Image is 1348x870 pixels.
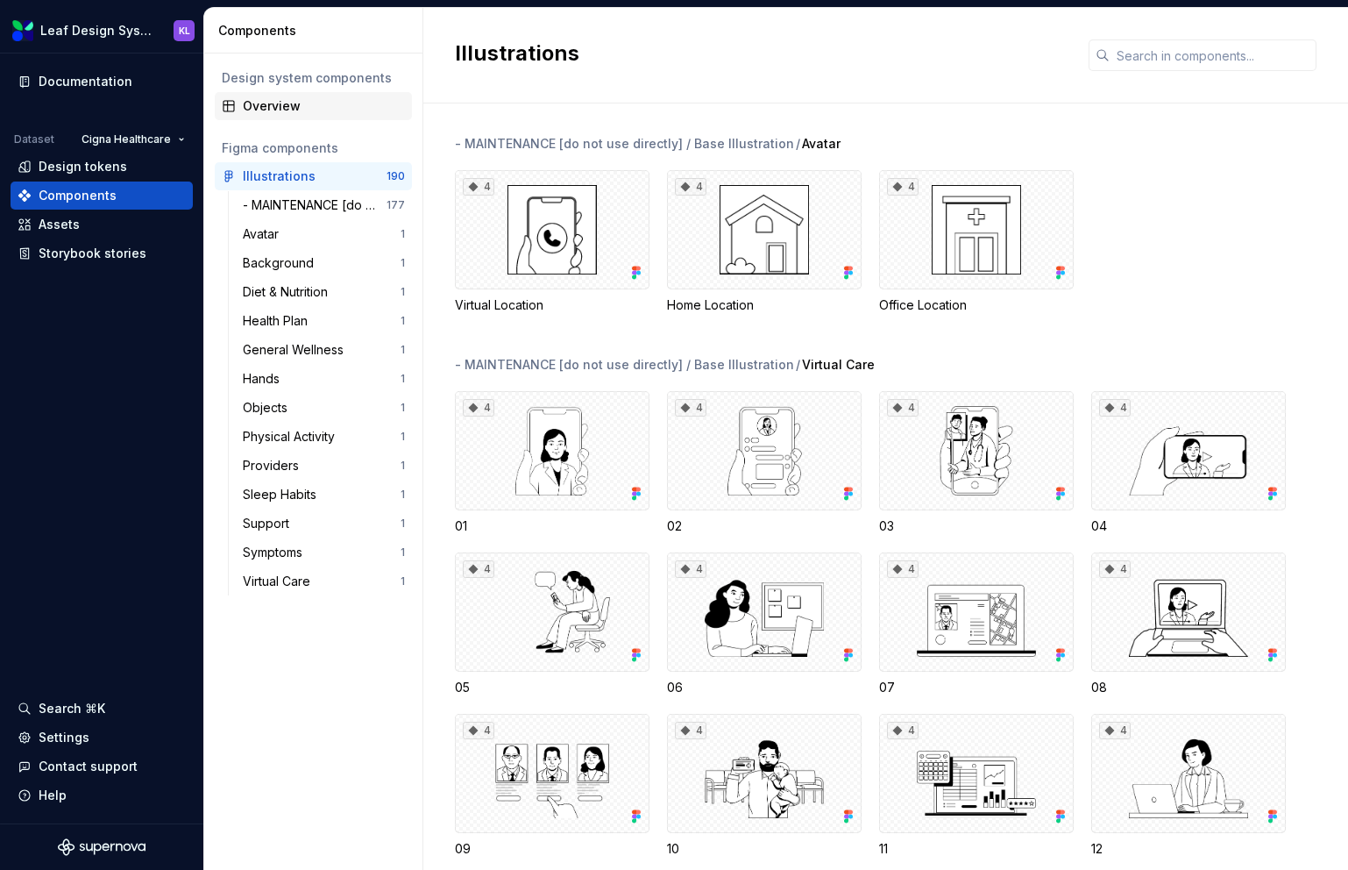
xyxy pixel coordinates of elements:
[222,139,405,157] div: Figma components
[39,187,117,204] div: Components
[218,22,415,39] div: Components
[215,162,412,190] a: Illustrations190
[11,210,193,239] a: Assets
[401,574,405,588] div: 1
[401,372,405,386] div: 1
[39,216,80,233] div: Assets
[455,714,649,858] div: 409
[675,399,706,417] div: 4
[14,132,54,146] div: Dataset
[236,249,412,277] a: Background1
[675,722,706,739] div: 4
[58,838,145,856] svg: Supernova Logo
[40,22,153,39] div: Leaf Design System
[667,679,862,696] div: 06
[243,168,316,185] div: Illustrations
[667,517,862,535] div: 02
[243,225,286,243] div: Avatar
[675,560,706,578] div: 4
[39,245,146,262] div: Storybook stories
[243,97,405,115] div: Overview
[455,356,794,374] div: - MAINTENANCE [do not use directly] / Base Illustration
[879,170,1074,314] div: 4Office Location
[401,517,405,531] div: 1
[243,573,317,590] div: Virtual Care
[401,256,405,270] div: 1
[11,182,193,210] a: Components
[243,341,351,359] div: General Wellness
[39,758,138,775] div: Contact support
[667,391,862,535] div: 402
[879,714,1074,858] div: 411
[887,178,919,196] div: 4
[401,459,405,473] div: 1
[74,127,193,152] button: Cigna Healthcare
[236,336,412,364] a: General Wellness1
[236,538,412,567] a: Symptoms1
[455,553,649,696] div: 405
[1099,399,1131,417] div: 4
[243,370,287,388] div: Hands
[401,401,405,415] div: 1
[236,567,412,595] a: Virtual Care1
[675,178,706,196] div: 4
[243,428,342,446] div: Physical Activity
[667,170,862,314] div: 4Home Location
[455,170,649,314] div: 4Virtual Location
[236,423,412,451] a: Physical Activity1
[236,510,412,538] a: Support1
[387,169,405,183] div: 190
[179,24,190,38] div: KL
[1091,517,1286,535] div: 04
[243,196,387,214] div: - MAINTENANCE [do not use directly]
[1099,722,1131,739] div: 4
[887,399,919,417] div: 4
[236,365,412,393] a: Hands1
[243,457,306,474] div: Providers
[401,314,405,328] div: 1
[455,135,794,153] div: - MAINTENANCE [do not use directly] / Base Illustration
[39,729,89,746] div: Settings
[667,553,862,696] div: 406
[463,560,494,578] div: 4
[215,92,412,120] a: Overview
[796,135,800,153] span: /
[12,20,33,41] img: 6e787e26-f4c0-4230-8924-624fe4a2d214.png
[455,39,1068,68] h2: Illustrations
[463,722,494,739] div: 4
[667,714,862,858] div: 410
[667,296,862,314] div: Home Location
[1110,39,1316,71] input: Search in components...
[236,307,412,335] a: Health Plan1
[455,296,649,314] div: Virtual Location
[11,695,193,723] button: Search ⌘K
[401,430,405,444] div: 1
[455,391,649,535] div: 401
[879,517,1074,535] div: 03
[11,724,193,752] a: Settings
[4,11,200,49] button: Leaf Design SystemKL
[82,132,171,146] span: Cigna Healthcare
[236,220,412,248] a: Avatar1
[802,135,841,153] span: Avatar
[879,553,1074,696] div: 407
[243,283,335,301] div: Diet & Nutrition
[401,285,405,299] div: 1
[236,191,412,219] a: - MAINTENANCE [do not use directly]177
[401,488,405,502] div: 1
[243,486,323,503] div: Sleep Habits
[236,481,412,509] a: Sleep Habits1
[243,544,309,561] div: Symptoms
[11,752,193,781] button: Contact support
[236,278,412,306] a: Diet & Nutrition1
[236,452,412,480] a: Providers1
[387,198,405,212] div: 177
[11,153,193,181] a: Design tokens
[887,560,919,578] div: 4
[11,68,193,96] a: Documentation
[879,679,1074,696] div: 07
[667,840,862,858] div: 10
[243,399,294,417] div: Objects
[1091,553,1286,696] div: 408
